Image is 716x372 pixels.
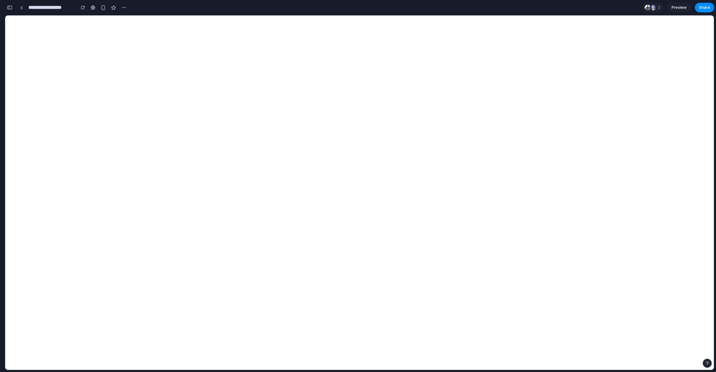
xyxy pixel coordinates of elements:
div: 2 [643,3,663,12]
a: Preview [667,3,691,12]
span: Preview [672,5,687,11]
span: 2 [658,5,662,11]
span: Share [699,5,710,11]
button: Share [695,3,714,12]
